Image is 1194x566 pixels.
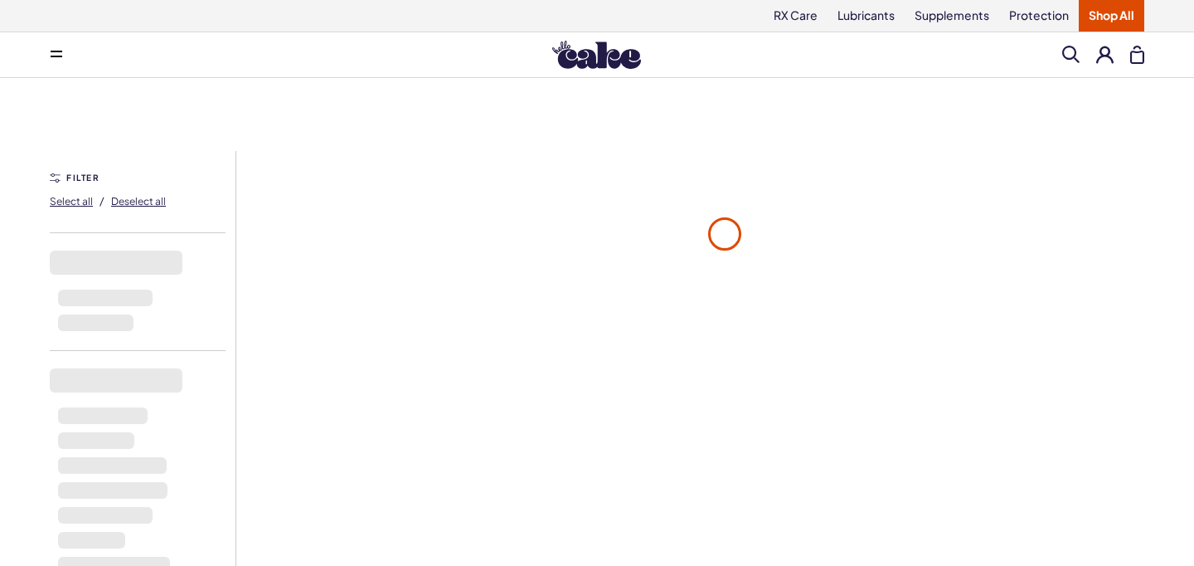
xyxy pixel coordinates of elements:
img: Hello Cake [552,41,641,69]
span: / [99,193,104,208]
span: Deselect all [111,195,166,207]
button: Select all [50,188,93,214]
button: Deselect all [111,188,166,214]
span: Select all [50,195,93,207]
